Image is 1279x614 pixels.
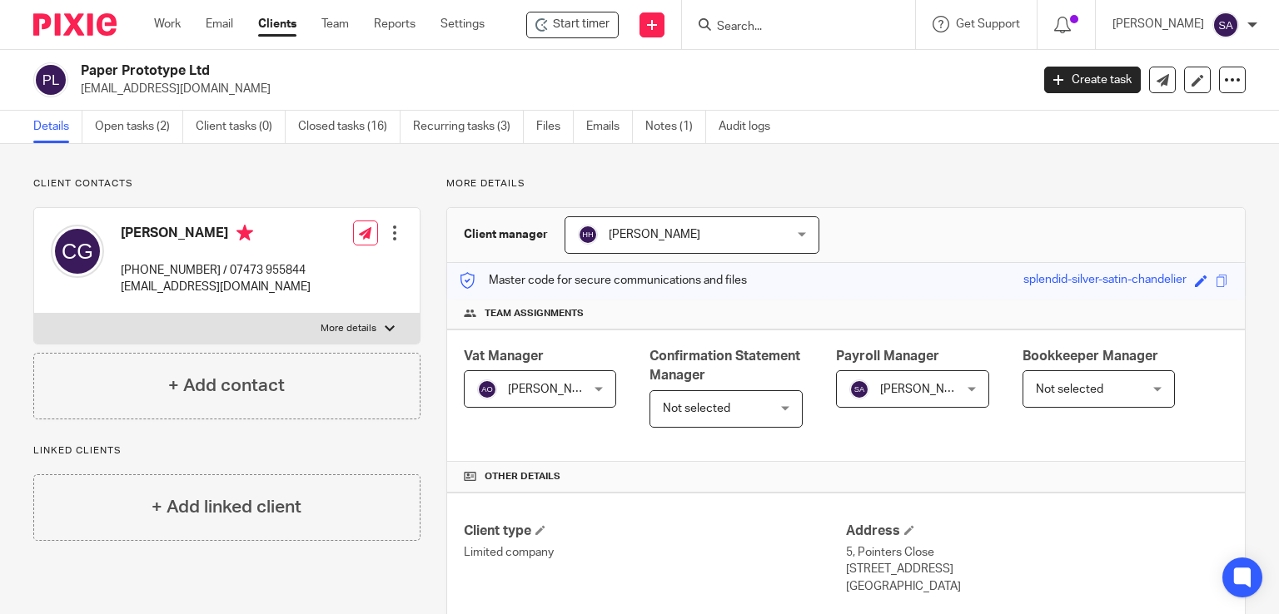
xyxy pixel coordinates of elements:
p: Master code for secure communications and files [460,272,747,289]
a: Files [536,111,574,143]
p: [GEOGRAPHIC_DATA] [846,578,1228,595]
span: Other details [485,470,560,483]
h4: + Add contact [168,373,285,399]
span: Get Support [956,18,1020,30]
span: Vat Manager [464,349,544,363]
a: Details [33,111,82,143]
p: More details [321,322,376,335]
div: Paper Prototype Ltd [526,12,619,38]
a: Emails [586,111,633,143]
a: Create task [1044,67,1141,93]
h3: Client manager [464,226,548,243]
p: Linked clients [33,444,421,458]
span: [PERSON_NAME] [508,384,600,395]
a: Email [206,16,233,32]
span: Bookkeeper Manager [1023,349,1158,363]
span: [PERSON_NAME] [880,384,972,395]
i: Primary [236,225,253,241]
span: Team assignments [485,307,584,320]
a: Clients [258,16,296,32]
img: svg%3E [578,225,598,245]
span: Payroll Manager [836,349,939,363]
input: Search [715,20,865,35]
h2: Paper Prototype Ltd [81,62,832,80]
div: splendid-silver-satin-chandelier [1023,271,1187,290]
p: [PERSON_NAME] [1112,16,1204,32]
h4: Client type [464,522,846,540]
p: [EMAIL_ADDRESS][DOMAIN_NAME] [81,81,1019,97]
p: Limited company [464,544,846,561]
a: Team [321,16,349,32]
img: svg%3E [849,379,869,399]
h4: + Add linked client [152,494,301,520]
a: Notes (1) [645,111,706,143]
img: svg%3E [1212,12,1239,38]
p: More details [446,177,1246,191]
a: Audit logs [719,111,783,143]
a: Reports [374,16,416,32]
img: Pixie [33,13,117,36]
img: svg%3E [33,62,68,97]
a: Recurring tasks (3) [413,111,524,143]
p: [EMAIL_ADDRESS][DOMAIN_NAME] [121,279,311,295]
img: svg%3E [51,225,104,278]
span: Start timer [553,16,610,33]
p: Client contacts [33,177,421,191]
p: 5, Pointers Close [846,544,1228,561]
img: svg%3E [477,379,497,399]
span: Not selected [663,403,730,414]
a: Open tasks (2) [95,111,183,143]
p: [PHONE_NUMBER] / 07473 955844 [121,262,311,279]
a: Closed tasks (16) [298,111,401,143]
a: Client tasks (0) [196,111,286,143]
span: Not selected [1036,384,1103,395]
a: Work [154,16,181,32]
h4: Address [846,522,1228,540]
span: [PERSON_NAME] [609,229,700,240]
a: Settings [440,16,485,32]
span: Confirmation Statement Manager [649,349,800,382]
p: [STREET_ADDRESS] [846,561,1228,577]
h4: [PERSON_NAME] [121,225,311,245]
